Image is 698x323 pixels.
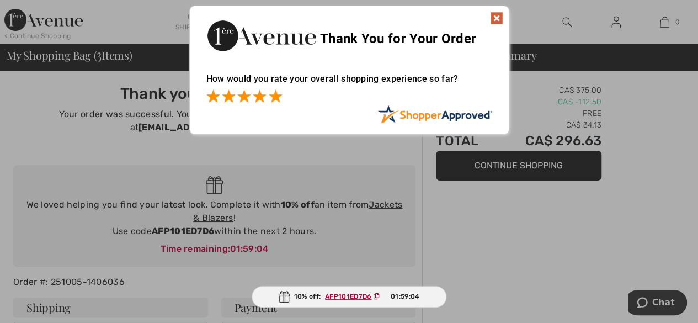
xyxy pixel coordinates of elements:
span: Chat [24,8,47,18]
img: x [490,12,503,25]
ins: AFP101ED7D6 [325,293,371,300]
span: 01:59:04 [391,292,419,301]
div: How would you rate your overall shopping experience so far? [206,62,492,105]
img: Gift.svg [279,291,290,303]
div: 10% off: [252,286,447,308]
span: Thank You for Your Order [320,31,476,46]
img: Thank You for Your Order [206,17,317,54]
